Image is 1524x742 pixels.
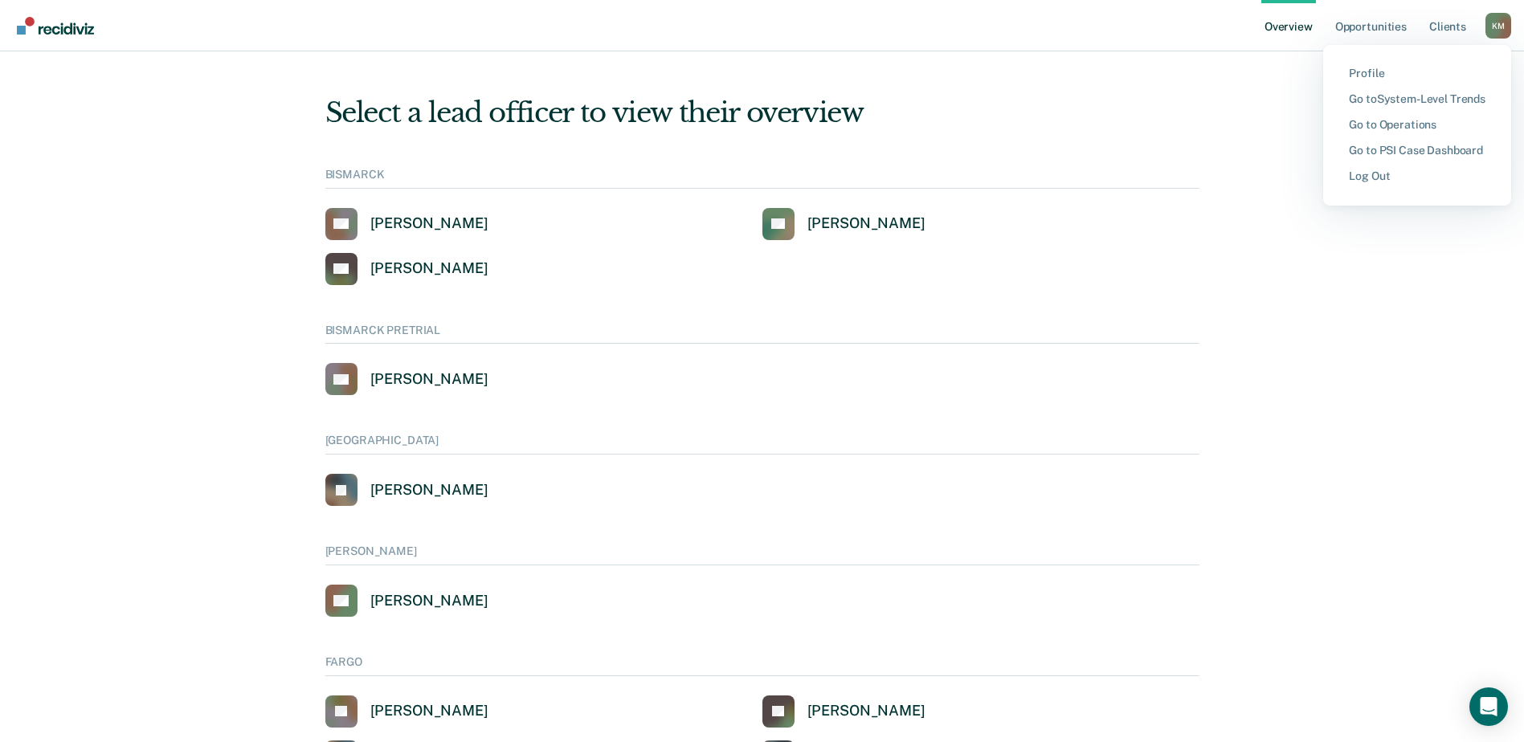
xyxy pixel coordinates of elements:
[325,474,488,506] a: [PERSON_NAME]
[1349,144,1485,157] a: Go to PSI Case Dashboard
[325,434,1199,455] div: [GEOGRAPHIC_DATA]
[325,253,488,285] a: [PERSON_NAME]
[325,544,1199,565] div: [PERSON_NAME]
[325,363,488,395] a: [PERSON_NAME]
[807,702,925,720] div: [PERSON_NAME]
[370,481,488,499] div: [PERSON_NAME]
[370,592,488,610] div: [PERSON_NAME]
[807,214,925,233] div: [PERSON_NAME]
[325,585,488,617] a: [PERSON_NAME]
[370,370,488,389] div: [PERSON_NAME]
[325,96,1199,129] div: Select a lead officer to view their overview
[325,208,488,240] a: [PERSON_NAME]
[1485,13,1511,39] button: Profile dropdown button
[325,324,1199,344] div: BISMARCK PRETRIAL
[1485,13,1511,39] div: K M
[325,655,1199,676] div: FARGO
[1323,45,1511,206] div: Profile menu
[370,702,488,720] div: [PERSON_NAME]
[762,695,925,728] a: [PERSON_NAME]
[1349,67,1485,80] a: Profile
[370,259,488,278] div: [PERSON_NAME]
[1469,687,1508,726] div: Open Intercom Messenger
[17,17,94,35] img: Recidiviz
[762,208,925,240] a: [PERSON_NAME]
[325,695,488,728] a: [PERSON_NAME]
[1349,169,1485,183] a: Log Out
[1349,118,1485,132] a: Go to Operations
[325,168,1199,189] div: BISMARCK
[1349,92,1485,106] a: Go to System-Level Trends
[370,214,488,233] div: [PERSON_NAME]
